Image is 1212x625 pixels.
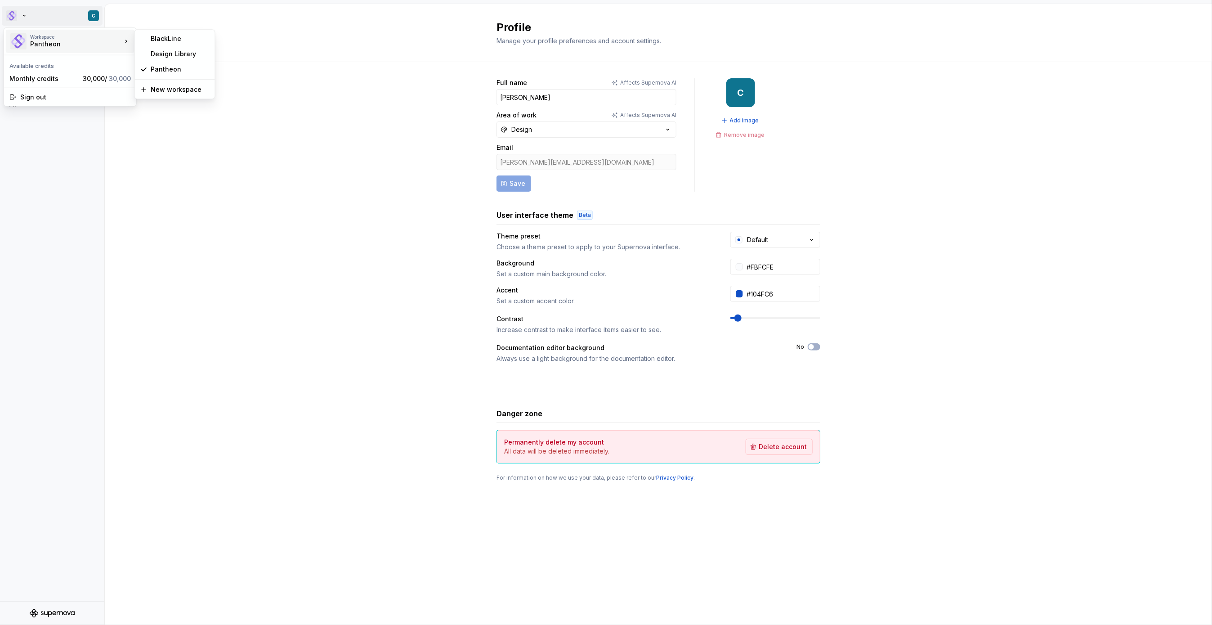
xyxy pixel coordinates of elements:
[9,74,79,83] div: Monthly credits
[6,57,134,72] div: Available credits
[10,33,27,49] img: 2ea59a0b-fef9-4013-8350-748cea000017.png
[20,93,131,102] div: Sign out
[30,34,122,40] div: Workspace
[109,75,131,82] span: 30,000
[83,75,131,82] span: 30,000 /
[151,85,210,94] div: New workspace
[151,65,210,74] div: Pantheon
[151,49,210,58] div: Design Library
[151,34,210,43] div: BlackLine
[30,40,107,49] div: Pantheon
